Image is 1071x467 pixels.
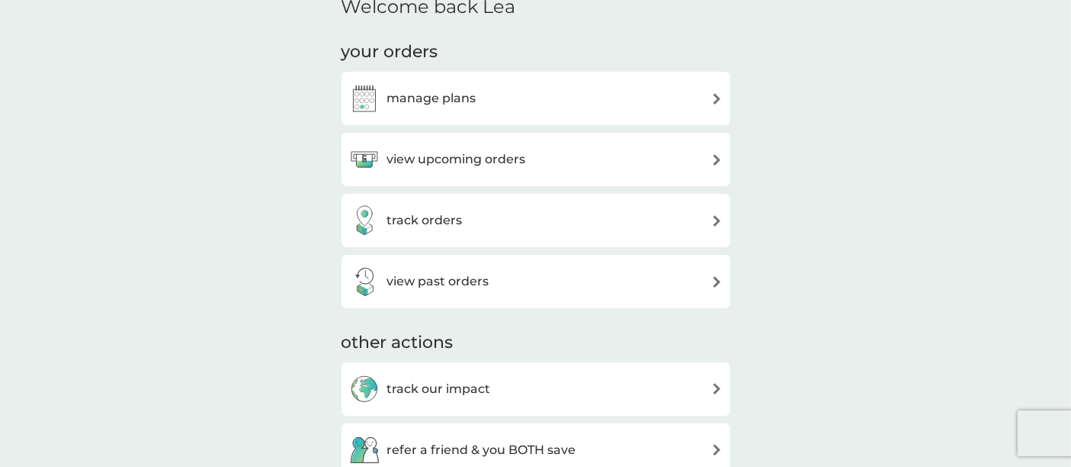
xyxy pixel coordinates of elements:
h3: refer a friend & you BOTH save [387,440,576,460]
img: arrow right [711,93,723,105]
img: arrow right [711,444,723,456]
img: arrow right [711,215,723,227]
h3: track our impact [387,379,491,399]
h3: view past orders [387,272,489,291]
img: arrow right [711,276,723,288]
img: arrow right [711,154,723,166]
h3: other actions [342,331,454,355]
img: arrow right [711,383,723,395]
h3: track orders [387,211,463,230]
h3: view upcoming orders [387,150,526,169]
h3: manage plans [387,89,476,108]
h3: your orders [342,40,438,64]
